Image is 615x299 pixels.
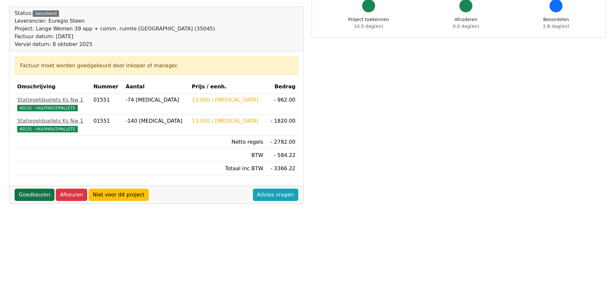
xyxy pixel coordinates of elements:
a: Statiegeldpallets Ks Nw 160131 - HULPHOUT/PALLETS [17,117,88,133]
div: Project toekennen [348,16,389,30]
td: 01551 [91,94,123,115]
div: 13.000 / [MEDICAL_DATA] [192,96,263,104]
td: - 2782.00 [266,136,298,149]
a: Afkeuren [56,189,87,201]
div: Leverancier: Euregio Steen [15,17,215,25]
th: Aantal [123,80,189,94]
span: 60131 - HULPHOUT/PALLETS [17,105,78,111]
td: - 962.00 [266,94,298,115]
div: Afcoderen [453,16,479,30]
th: Nummer [91,80,123,94]
div: Project: Lange Wemen 39 app + comm. ruimte [GEOGRAPHIC_DATA] (35045) [15,25,215,33]
div: Beoordelen [543,16,569,30]
div: Factuur datum: [DATE] [15,33,215,40]
td: - 3366.22 [266,162,298,175]
a: Statiegeldpallets Ks Nw 160131 - HULPHOUT/PALLETS [17,96,88,112]
td: Netto regels [189,136,266,149]
span: 0.0 dag(en) [453,24,479,29]
a: Goedkeuren [15,189,54,201]
td: 01551 [91,115,123,136]
th: Omschrijving [15,80,91,94]
div: Verval datum: 8 oktober 2025 [15,40,215,48]
td: BTW [189,149,266,162]
div: 13.000 / [MEDICAL_DATA] [192,117,263,125]
div: -74 [MEDICAL_DATA] [125,96,186,104]
th: Bedrag [266,80,298,94]
span: 60131 - HULPHOUT/PALLETS [17,126,78,132]
div: -140 [MEDICAL_DATA] [125,117,186,125]
a: Advies vragen [253,189,298,201]
div: Factuur moet worden goedgekeurd door inkoper of manager. [20,62,293,70]
div: Statiegeldpallets Ks Nw 1 [17,96,88,104]
a: Niet voor dit project [89,189,149,201]
td: - 584.22 [266,149,298,162]
div: Statiegeldpallets Ks Nw 1 [17,117,88,125]
th: Prijs / eenh. [189,80,266,94]
td: Totaal inc BTW [189,162,266,175]
span: 10.5 dag(en) [354,24,383,29]
span: 2.8 dag(en) [543,24,569,29]
div: Gecodeerd [33,10,59,17]
div: Status: [15,9,215,48]
td: - 1820.00 [266,115,298,136]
